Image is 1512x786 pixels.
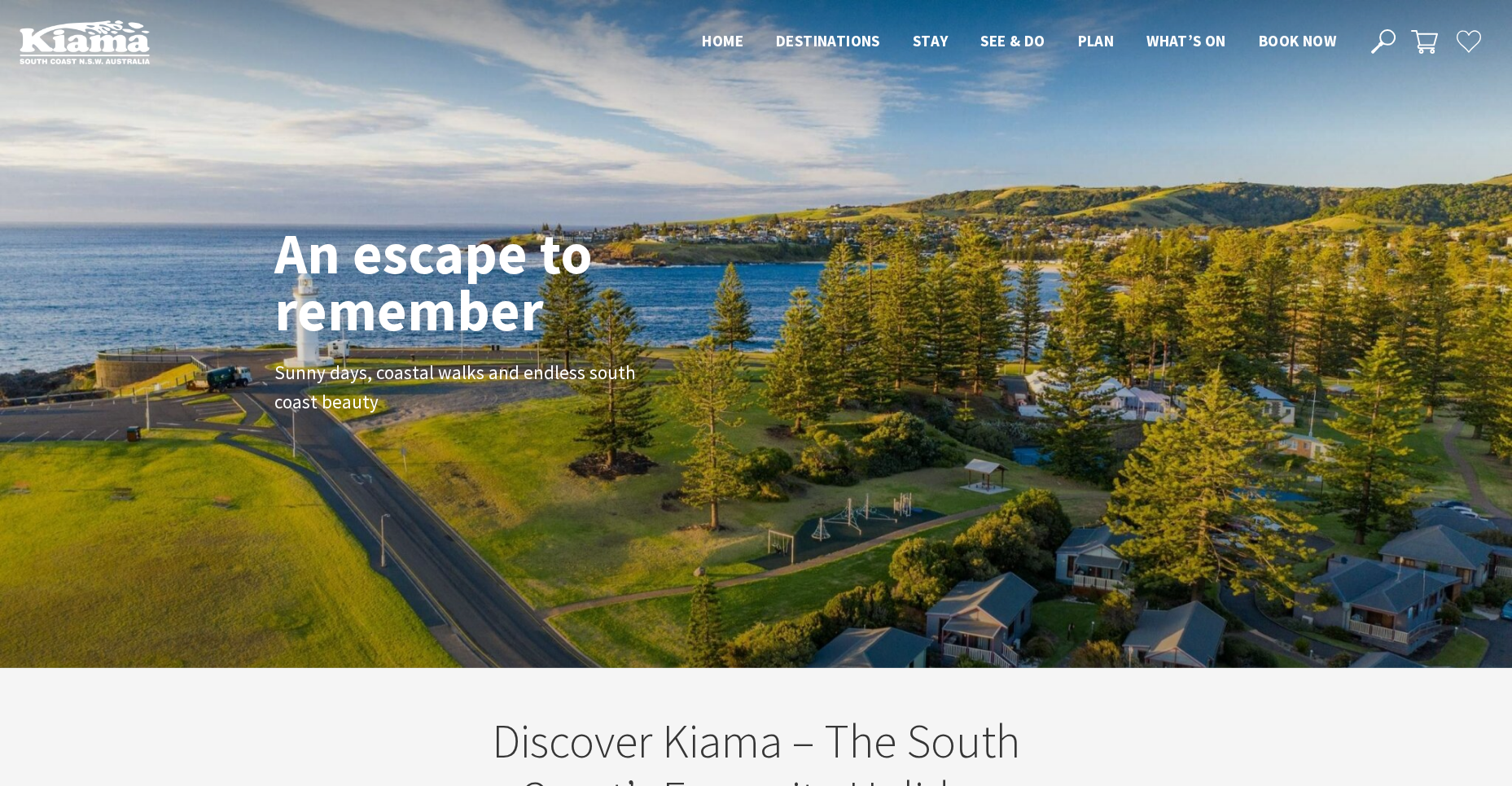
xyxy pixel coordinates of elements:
[686,28,1352,55] nav: Main Menu
[913,31,949,50] span: Stay
[776,31,880,50] span: Destinations
[1146,31,1226,50] span: What’s On
[702,31,743,50] span: Home
[20,20,150,64] img: Kiama Logo
[1259,31,1336,50] span: Book now
[274,225,722,338] h1: An escape to remember
[980,31,1045,50] span: See & Do
[1078,31,1115,50] span: Plan
[274,358,641,418] p: Sunny days, coastal walks and endless south coast beauty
